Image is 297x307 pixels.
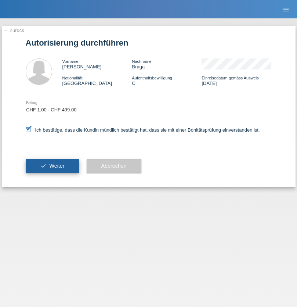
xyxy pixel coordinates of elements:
[40,163,46,169] i: check
[132,76,172,80] span: Aufenthaltsbewilligung
[279,7,293,11] a: menu
[26,38,272,47] h1: Autorisierung durchführen
[132,58,202,69] div: Braga
[87,159,141,173] button: Abbrechen
[26,127,260,133] label: Ich bestätige, dass die Kundin mündlich bestätigt hat, dass sie mit einer Bonitätsprüfung einvers...
[4,28,24,33] a: ← Zurück
[62,75,132,86] div: [GEOGRAPHIC_DATA]
[132,59,151,64] span: Nachname
[26,159,79,173] button: check Weiter
[202,76,258,80] span: Einreisedatum gemäss Ausweis
[132,75,202,86] div: C
[62,76,83,80] span: Nationalität
[49,163,64,169] span: Weiter
[62,58,132,69] div: [PERSON_NAME]
[62,59,79,64] span: Vorname
[101,163,127,169] span: Abbrechen
[282,6,290,13] i: menu
[202,75,271,86] div: [DATE]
